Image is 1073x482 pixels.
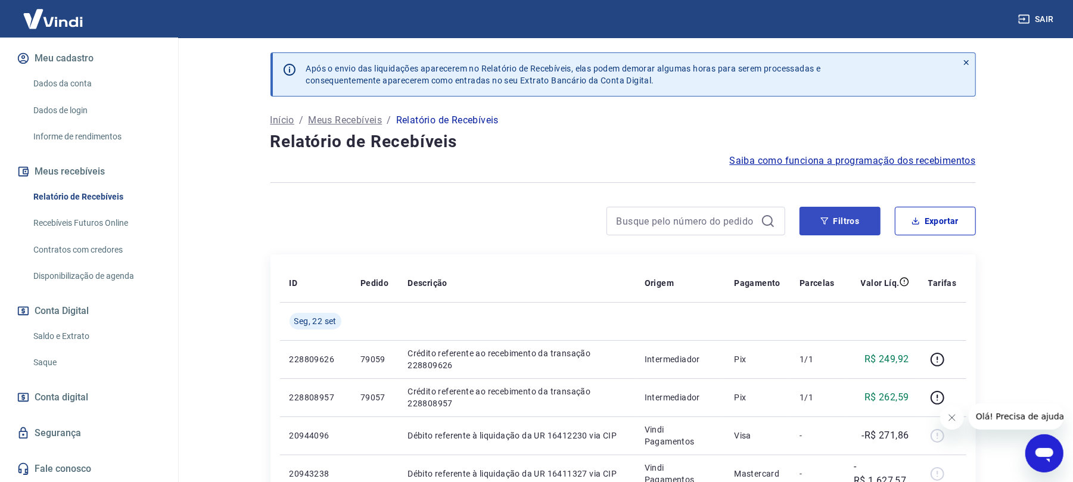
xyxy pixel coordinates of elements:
[29,350,164,375] a: Saque
[290,277,298,289] p: ID
[645,277,674,289] p: Origem
[730,154,976,168] a: Saiba como funciona a programação dos recebimentos
[360,353,388,365] p: 79059
[360,391,388,403] p: 79057
[14,298,164,324] button: Conta Digital
[861,277,900,289] p: Valor Líq.
[895,207,976,235] button: Exportar
[969,403,1063,430] iframe: Mensagem da empresa
[14,420,164,446] a: Segurança
[29,238,164,262] a: Contratos com credores
[408,277,447,289] p: Descrição
[7,8,100,18] span: Olá! Precisa de ajuda?
[290,430,341,441] p: 20944096
[645,353,716,365] p: Intermediador
[645,424,716,447] p: Vindi Pagamentos
[290,468,341,480] p: 20943238
[14,45,164,71] button: Meu cadastro
[290,353,341,365] p: 228809626
[1025,434,1063,472] iframe: Botão para abrir a janela de mensagens
[734,353,780,365] p: Pix
[14,384,164,411] a: Conta digital
[800,353,835,365] p: 1/1
[299,113,303,128] p: /
[308,113,382,128] a: Meus Recebíveis
[387,113,391,128] p: /
[1016,8,1059,30] button: Sair
[294,315,337,327] span: Seg, 22 set
[734,391,780,403] p: Pix
[35,389,88,406] span: Conta digital
[29,71,164,96] a: Dados da conta
[29,211,164,235] a: Recebíveis Futuros Online
[290,391,341,403] p: 228808957
[734,468,780,480] p: Mastercard
[800,207,881,235] button: Filtros
[408,385,625,409] p: Crédito referente ao recebimento da transação 228808957
[408,430,625,441] p: Débito referente à liquidação da UR 16412230 via CIP
[800,468,835,480] p: -
[29,98,164,123] a: Dados de login
[360,277,388,289] p: Pedido
[14,1,92,37] img: Vindi
[864,352,909,366] p: R$ 249,92
[306,63,821,86] p: Após o envio das liquidações aparecerem no Relatório de Recebíveis, elas podem demorar algumas ho...
[617,212,756,230] input: Busque pelo número do pedido
[29,264,164,288] a: Disponibilização de agenda
[734,430,780,441] p: Visa
[14,456,164,482] a: Fale conosco
[800,277,835,289] p: Parcelas
[29,185,164,209] a: Relatório de Recebíveis
[940,406,964,430] iframe: Fechar mensagem
[800,391,835,403] p: 1/1
[396,113,499,128] p: Relatório de Recebíveis
[408,468,625,480] p: Débito referente à liquidação da UR 16411327 via CIP
[270,113,294,128] a: Início
[29,324,164,349] a: Saldo e Extrato
[800,430,835,441] p: -
[14,158,164,185] button: Meus recebíveis
[862,428,909,443] p: -R$ 271,86
[408,347,625,371] p: Crédito referente ao recebimento da transação 228809626
[734,277,780,289] p: Pagamento
[864,390,909,405] p: R$ 262,59
[29,125,164,149] a: Informe de rendimentos
[645,391,716,403] p: Intermediador
[928,277,957,289] p: Tarifas
[270,130,976,154] h4: Relatório de Recebíveis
